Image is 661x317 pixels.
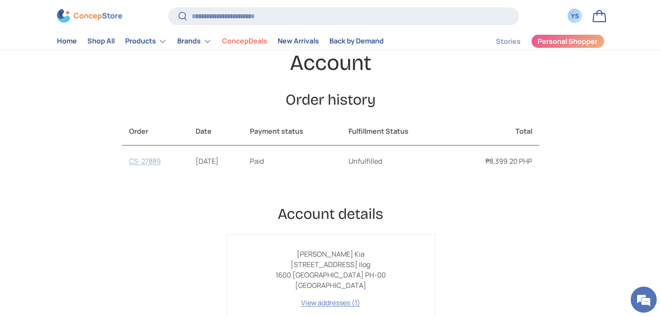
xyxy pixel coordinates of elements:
a: Personal Shopper [531,34,605,48]
div: YS [570,12,580,21]
h1: Account [122,50,539,76]
th: Order [122,117,189,145]
nav: Primary [57,33,384,50]
a: Back by Demand [329,33,384,50]
summary: Brands [172,33,217,50]
a: Stories [496,33,521,50]
a: View addresses (1) [301,298,360,307]
time: [DATE] [196,156,219,166]
a: Home [57,33,77,50]
a: New Arrivals [278,33,319,50]
a: CS-27889 [129,156,161,166]
th: Date [189,117,243,145]
td: Unfulfilled [342,145,450,177]
td: Paid [243,145,342,177]
a: ConcepDeals [222,33,267,50]
h2: Account details [122,205,539,224]
th: Fulfillment Status [342,117,450,145]
p: [PERSON_NAME] Kia [STREET_ADDRESS] Ilog 1600 [GEOGRAPHIC_DATA] PH-00 [GEOGRAPHIC_DATA] [241,249,421,291]
th: Total [450,117,539,145]
span: Personal Shopper [538,38,598,45]
img: ConcepStore [57,10,122,23]
nav: Secondary [475,33,605,50]
a: Shop All [87,33,115,50]
a: YS [565,7,585,26]
summary: Products [120,33,172,50]
td: ₱8,399.20 PHP [450,145,539,177]
th: Payment status [243,117,342,145]
h2: Order history [122,90,539,110]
